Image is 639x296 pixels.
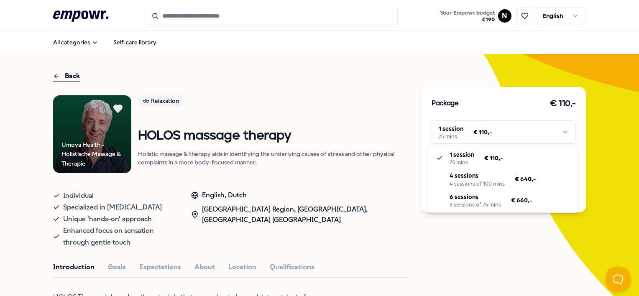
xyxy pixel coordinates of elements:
p: 1 session [450,150,474,159]
div: 75 mins [450,159,474,166]
span: € 640,- [515,174,536,184]
span: € 110,- [484,153,503,163]
div: 4 sessions of 100 mins [450,181,505,187]
p: 4 sessions [450,171,505,180]
p: 6 sessions [450,192,501,202]
div: 6 sessions of 75 mins [450,202,501,208]
span: € 660,- [511,196,532,205]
